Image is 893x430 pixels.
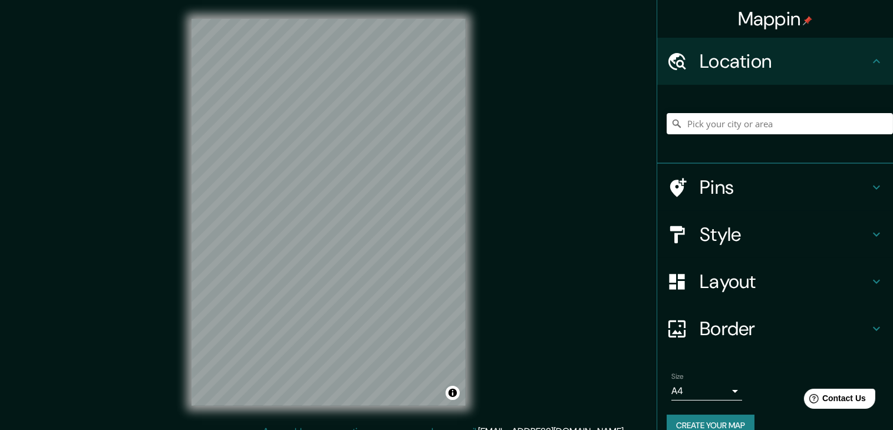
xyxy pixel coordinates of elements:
h4: Mappin [738,7,813,31]
h4: Layout [700,270,869,293]
iframe: Help widget launcher [788,384,880,417]
input: Pick your city or area [667,113,893,134]
label: Size [671,372,684,382]
h4: Location [700,49,869,73]
div: Pins [657,164,893,211]
div: A4 [671,382,742,401]
h4: Border [700,317,869,340]
img: pin-icon.png [803,16,812,25]
div: Border [657,305,893,352]
div: Location [657,38,893,85]
h4: Style [700,223,869,246]
div: Style [657,211,893,258]
h4: Pins [700,176,869,199]
canvas: Map [192,19,466,406]
div: Layout [657,258,893,305]
button: Toggle attribution [446,386,460,400]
